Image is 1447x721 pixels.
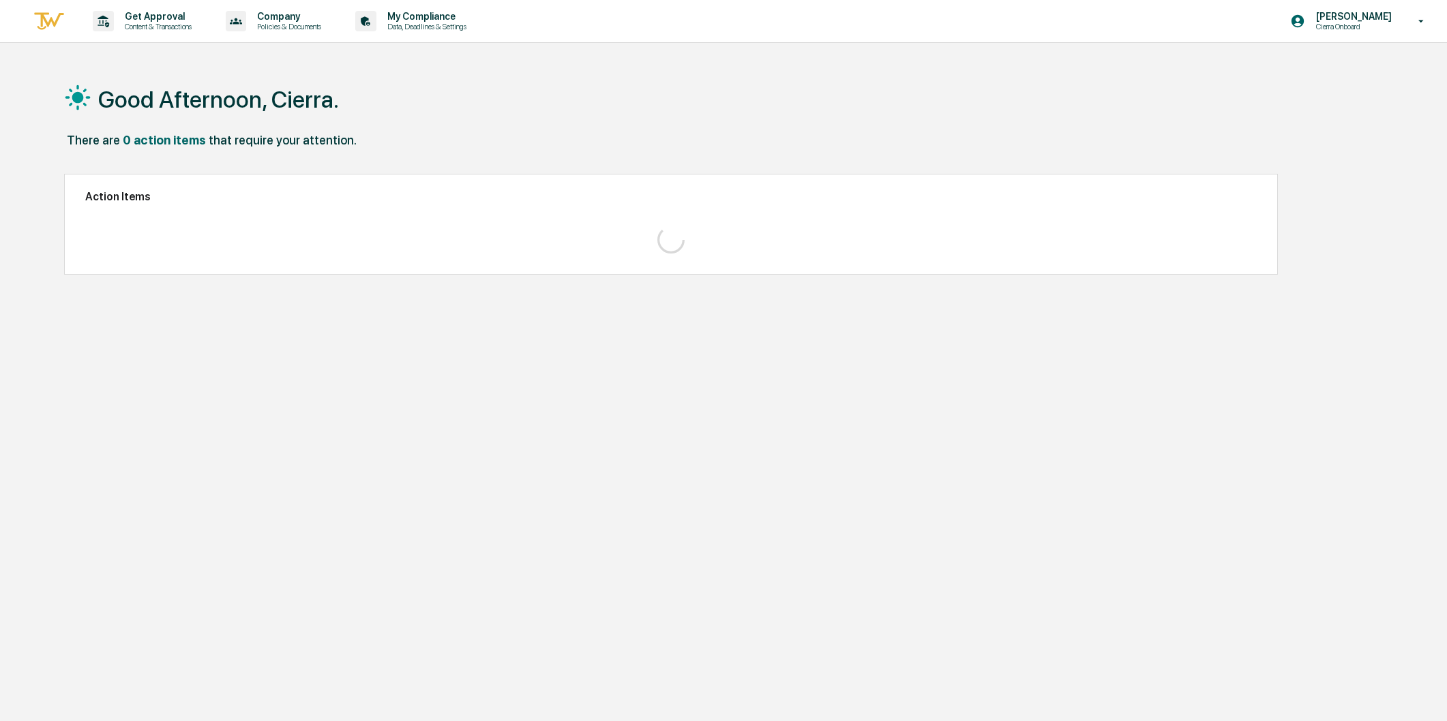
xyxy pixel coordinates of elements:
p: My Compliance [376,11,473,22]
p: [PERSON_NAME] [1305,11,1399,22]
p: Policies & Documents [246,22,328,31]
img: logo [33,10,65,33]
p: Cierra Onboard [1305,22,1399,31]
p: Content & Transactions [114,22,198,31]
p: Company [246,11,328,22]
h1: Good Afternoon, Cierra. [98,86,339,113]
div: There are [67,133,120,147]
p: Get Approval [114,11,198,22]
h2: Action Items [85,190,1257,203]
div: 0 action items [123,133,206,147]
div: that require your attention. [209,133,357,147]
p: Data, Deadlines & Settings [376,22,473,31]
